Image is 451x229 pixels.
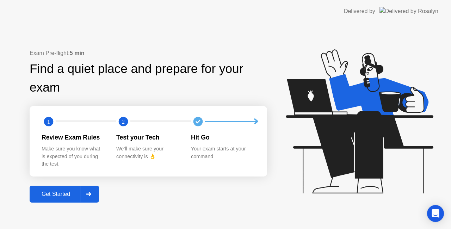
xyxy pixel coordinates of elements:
[122,118,125,125] text: 2
[30,49,267,57] div: Exam Pre-flight:
[191,145,254,160] div: Your exam starts at your command
[427,205,444,222] div: Open Intercom Messenger
[344,7,375,16] div: Delivered by
[191,133,254,142] div: Hit Go
[116,145,180,160] div: We’ll make sure your connectivity is 👌
[30,60,267,97] div: Find a quiet place and prepare for your exam
[30,186,99,203] button: Get Started
[116,133,180,142] div: Test your Tech
[70,50,85,56] b: 5 min
[42,133,105,142] div: Review Exam Rules
[32,191,80,197] div: Get Started
[42,145,105,168] div: Make sure you know what is expected of you during the test.
[47,118,50,125] text: 1
[379,7,438,15] img: Delivered by Rosalyn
